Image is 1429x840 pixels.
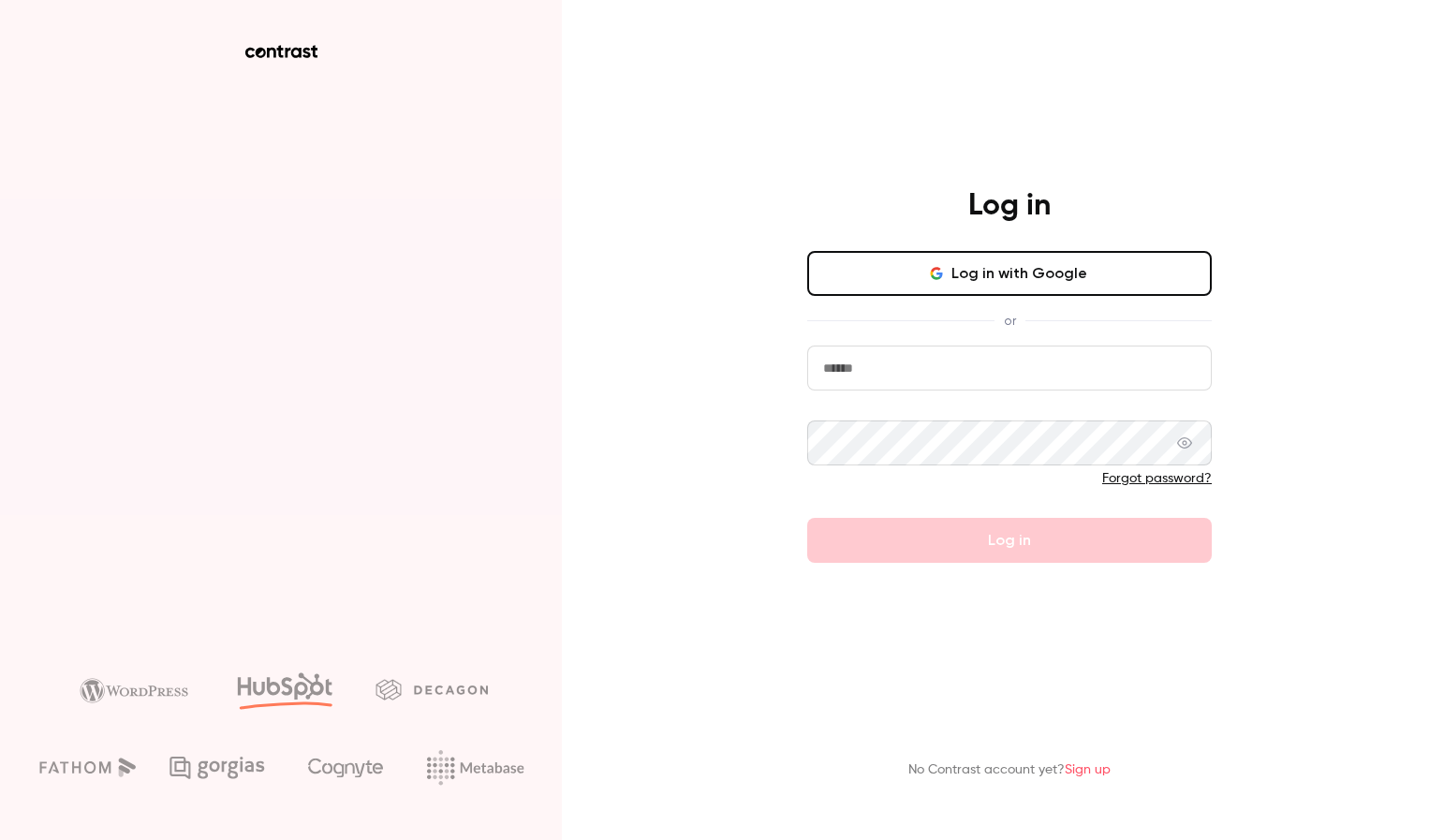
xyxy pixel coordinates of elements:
[908,760,1111,780] p: No Contrast account yet?
[1102,472,1212,485] a: Forgot password?
[1065,763,1111,776] a: Sign up
[376,679,488,700] img: decagon
[968,187,1051,225] h4: Log in
[807,251,1212,296] button: Log in with Google
[994,311,1025,331] span: or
